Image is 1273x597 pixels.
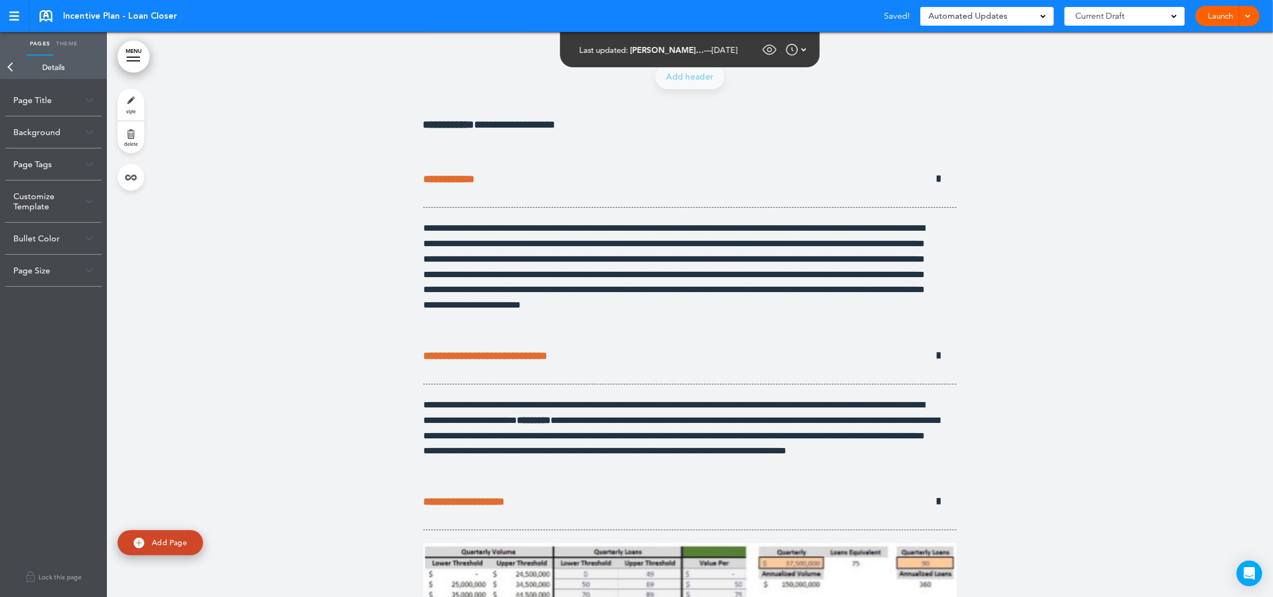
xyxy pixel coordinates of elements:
a: Pages [27,32,53,56]
span: [PERSON_NAME]… [630,45,704,55]
div: Open Intercom Messenger [1237,561,1262,586]
div: Page Size [5,255,102,286]
img: arrow-down-white.svg [801,43,806,56]
a: Add header [656,65,725,89]
img: arrow-down@2x.png [86,268,94,273]
a: Add Page [118,530,203,555]
img: arrow-down@2x.png [86,235,94,241]
span: Saved! [884,12,910,20]
span: style [126,108,136,114]
span: Add Page [152,538,187,547]
img: time.svg [786,43,798,56]
span: Last updated: [579,45,628,55]
div: Page Title [5,84,102,116]
div: — [579,46,738,54]
div: Page Tags [5,148,102,180]
img: add.svg [134,538,144,548]
a: delete [118,121,144,153]
a: MENU [118,41,150,73]
div: Background [5,116,102,148]
a: Launch [1204,6,1237,26]
img: arrow-down@2x.png [86,199,94,205]
a: style [118,89,144,121]
span: delete [124,140,138,147]
img: arrow-down@2x.png [86,129,94,135]
div: Bullet Color [5,223,102,254]
div: Customize Template [5,180,102,222]
span: Current Draft [1075,9,1124,23]
img: eye_approvals.svg [762,42,778,58]
img: arrow-down@2x.png [86,161,94,167]
a: Theme [53,32,80,56]
span: [DATE] [712,45,738,55]
a: Lock this page [5,562,102,592]
img: arrow-down@2x.png [86,97,94,103]
span: Incentive Plan - Loan Closer [63,10,177,22]
span: Automated Updates [928,9,1007,23]
img: lock.svg [25,570,36,584]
